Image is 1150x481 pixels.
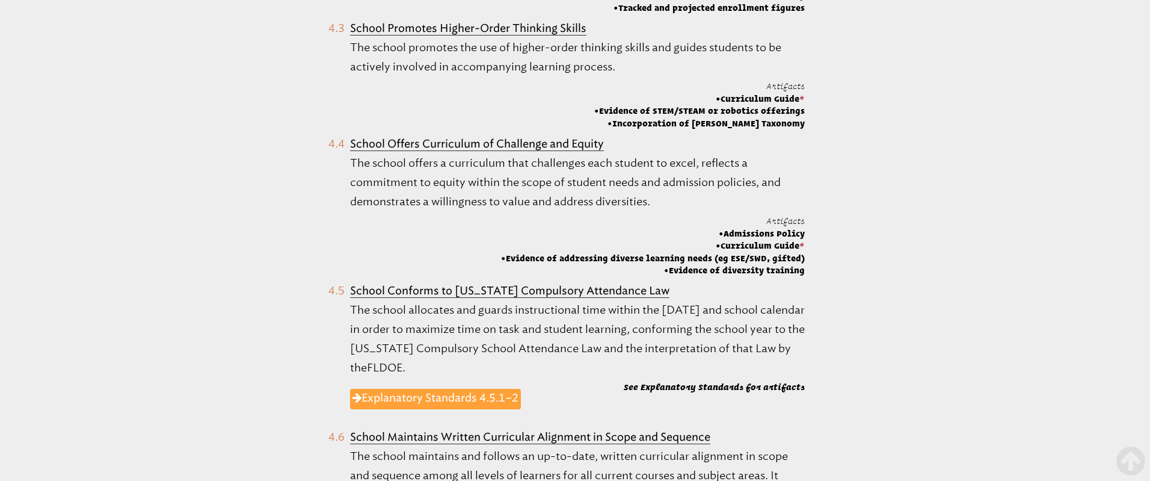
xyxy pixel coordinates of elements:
[594,93,805,105] span: Curriculum Guide
[766,216,805,226] span: Artifacts
[594,105,805,117] span: Evidence of STEM/STEAM or robotics offerings
[350,38,805,76] p: The school promotes the use of higher-order thinking skills and guides students to be actively in...
[350,430,710,444] b: School Maintains Written Curricular Alignment in Scope and Sequence
[350,284,669,297] b: School Conforms to [US_STATE] Compulsory Attendance Law
[350,389,521,409] a: Explanatory Standards 4.5.1–2
[350,300,805,377] p: The school allocates and guards instructional time within the [DATE] and school calendar in order...
[501,228,805,240] span: Admissions Policy
[501,264,805,276] span: Evidence of diversity training
[624,382,805,392] b: See Explanatory Standards for artifacts
[514,2,805,14] span: Tracked and projected enrollment figures
[594,117,805,129] span: Incorporation of [PERSON_NAME] Taxonomy
[501,240,805,252] span: Curriculum Guide
[350,22,586,35] b: School Promotes Higher-Order Thinking Skills
[367,361,402,374] span: FLDOE
[350,154,805,211] p: The school offers a curriculum that challenges each student to excel, reflects a commitment to eq...
[766,81,805,91] span: Artifacts
[501,252,805,264] span: Evidence of addressing diverse learning needs (eg ESE/SWD, gifted)
[350,137,604,151] b: School Offers Curriculum of Challenge and Equity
